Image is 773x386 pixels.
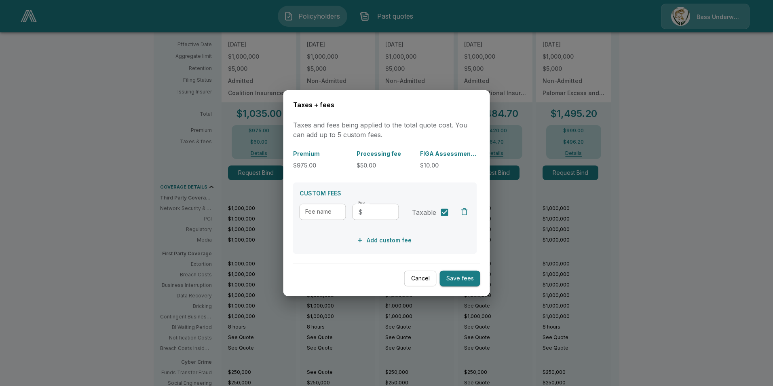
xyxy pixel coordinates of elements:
label: Fee [358,200,365,205]
span: Taxable [412,207,436,217]
p: $975.00 [293,161,350,169]
p: FIGA Assessment Surcharge (1%) [420,149,477,157]
h6: Taxes + fees [293,100,480,110]
p: Premium [293,149,350,157]
button: Save fees [440,271,480,286]
p: CUSTOM FEES [300,189,471,197]
p: Taxes and fees being applied to the total quote cost. You can add up to 5 custom fees. [293,120,480,139]
p: $50.00 [357,161,414,169]
button: Cancel [404,271,437,286]
button: Add custom fee [355,233,415,248]
p: $10.00 [420,161,477,169]
p: $ [358,207,363,216]
p: Processing fee [357,149,414,157]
